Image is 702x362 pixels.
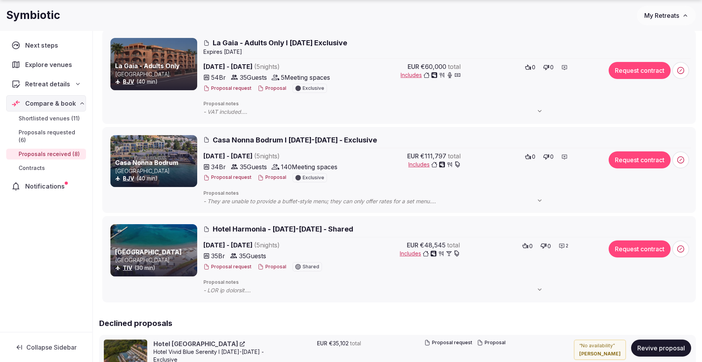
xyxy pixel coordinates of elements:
[123,264,132,271] a: TIV
[26,343,77,351] span: Collapse Sidebar
[123,78,134,86] button: BJV
[211,73,226,82] span: 54 Br
[6,8,60,23] h1: Symbiotic
[25,79,70,89] span: Retreat details
[303,264,319,269] span: Shared
[203,264,251,270] button: Proposal request
[203,101,691,107] span: Proposal notes
[25,41,61,50] span: Next steps
[25,182,68,191] span: Notifications
[420,240,446,250] span: €48,545
[115,264,196,272] div: (30 min)
[203,287,551,294] span: - LOR ip dolorsit. - Am Con adi elitse do eiu tempo inc utlabo et dol magnaal. - Eni adminim veni...
[532,63,535,71] span: 0
[203,48,691,56] div: Expire s [DATE]
[239,251,266,261] span: 35 Guests
[211,251,225,261] span: 35 Br
[115,256,196,264] p: [GEOGRAPHIC_DATA]
[115,175,196,182] div: (40 min)
[123,175,134,182] a: BJV
[329,340,349,347] span: €35,102
[547,242,551,250] span: 0
[609,240,671,257] button: Request contract
[407,151,419,161] span: EUR
[203,174,251,181] button: Proposal request
[19,164,45,172] span: Contracts
[447,240,460,250] span: total
[115,78,196,86] div: (40 min)
[317,340,327,347] span: EUR
[258,264,286,270] button: Proposal
[420,151,446,161] span: €111,797
[579,351,621,357] cite: [PERSON_NAME]
[541,151,556,162] button: 0
[6,37,86,53] a: Next steps
[123,78,134,85] a: BJV
[99,318,696,329] h2: Declined proposals
[303,86,324,91] span: Exclusive
[240,162,267,172] span: 35 Guests
[115,167,196,175] p: [GEOGRAPHIC_DATA]
[538,240,553,251] button: 0
[203,240,340,250] span: [DATE] - [DATE]
[532,153,535,161] span: 0
[6,339,86,356] button: Collapse Sidebar
[529,242,533,250] span: 0
[637,6,696,25] button: My Retreats
[19,150,80,158] span: Proposals received (8)
[303,175,324,180] span: Exclusive
[424,340,472,346] button: Proposal request
[408,161,461,168] button: Includes
[203,108,551,116] span: - VAT included. - Lunch and dinner will not be served buffet-style, but the culinary team will of...
[477,340,506,346] button: Proposal
[281,73,330,82] span: 5 Meeting spaces
[213,38,347,48] span: La Gaia - Adults Only I [DATE] Exclusive
[115,62,180,70] a: La Gaia - Adults Only
[566,243,568,249] span: 2
[520,240,535,251] button: 0
[408,62,419,71] span: EUR
[25,60,75,69] span: Explore venues
[609,62,671,79] button: Request contract
[213,224,353,234] span: Hotel Harmonia - [DATE]-[DATE] - Shared
[550,153,554,161] span: 0
[421,62,446,71] span: €60,000
[407,240,418,250] span: EUR
[523,151,538,162] button: 0
[254,63,280,70] span: ( 5 night s )
[211,162,226,172] span: 34 Br
[254,152,280,160] span: ( 5 night s )
[19,129,83,144] span: Proposals requested (6)
[258,85,286,92] button: Proposal
[609,151,671,168] button: Request contract
[213,135,377,145] span: Casa Nonna Bodrum l [DATE]-[DATE] - Exclusive
[153,340,245,348] a: Hotel [GEOGRAPHIC_DATA]
[203,197,551,205] span: - They are unable to provide a buffet-style menu; they can only offer rates for a set menu. - Ple...
[6,57,86,73] a: Explore venues
[448,151,461,161] span: total
[579,343,621,349] p: “ No availability ”
[115,248,182,256] a: [GEOGRAPHIC_DATA]
[254,241,280,249] span: ( 5 night s )
[203,85,251,92] button: Proposal request
[258,174,286,181] button: Proposal
[523,62,538,73] button: 0
[401,71,461,79] button: Includes
[6,113,86,124] a: Shortlisted venues (11)
[400,250,460,257] button: Includes
[6,163,86,173] a: Contracts
[631,340,691,357] button: Revive proposal
[6,127,86,146] a: Proposals requested (6)
[350,340,361,347] span: total
[6,149,86,160] a: Proposals received (8)
[25,99,76,108] span: Compare & book
[541,62,556,73] button: 0
[203,151,340,161] span: [DATE] - [DATE]
[115,70,196,78] p: [GEOGRAPHIC_DATA]
[123,264,132,272] button: TIV
[550,63,554,71] span: 0
[6,178,86,194] a: Notifications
